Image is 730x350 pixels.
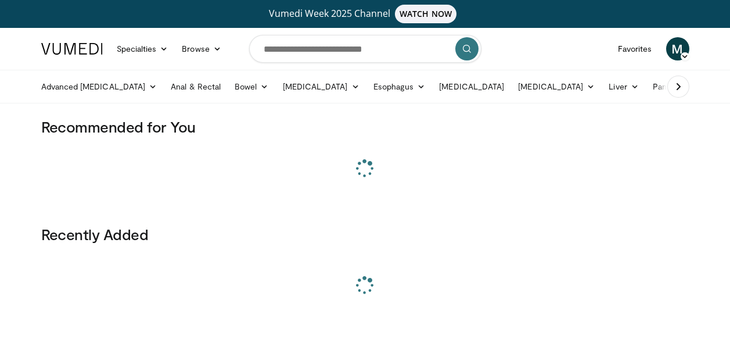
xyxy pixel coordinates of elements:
a: Anal & Rectal [164,75,228,98]
a: Browse [175,37,228,60]
a: Advanced [MEDICAL_DATA] [34,75,164,98]
a: Vumedi Week 2025 ChannelWATCH NOW [43,5,688,23]
a: Liver [602,75,645,98]
img: VuMedi Logo [41,43,103,55]
h3: Recommended for You [41,117,689,136]
a: [MEDICAL_DATA] [432,75,511,98]
a: [MEDICAL_DATA] [276,75,366,98]
span: WATCH NOW [395,5,456,23]
a: Esophagus [366,75,433,98]
a: M [666,37,689,60]
a: Bowel [228,75,275,98]
a: Specialties [110,37,175,60]
a: [MEDICAL_DATA] [511,75,602,98]
input: Search topics, interventions [249,35,481,63]
h3: Recently Added [41,225,689,244]
a: Favorites [611,37,659,60]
